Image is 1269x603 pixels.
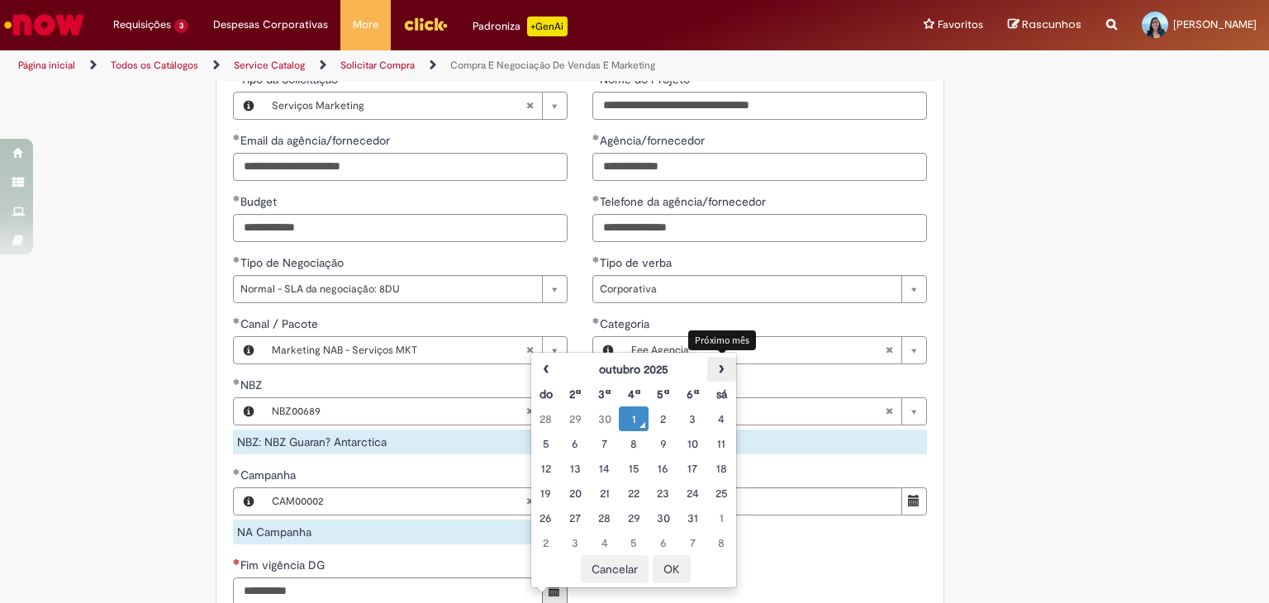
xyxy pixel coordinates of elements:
[531,357,560,382] th: Mês anterior
[711,411,732,427] div: 04 October 2025 Saturday
[535,510,556,526] div: 26 October 2025 Sunday
[594,435,615,452] div: 07 October 2025 Tuesday
[711,460,732,477] div: 18 October 2025 Saturday
[240,255,347,270] span: Tipo de Negociação
[688,330,756,349] div: Próximo mês
[240,133,393,148] span: Email da agência/fornecedor
[264,398,567,425] a: NBZ00689Limpar campo NBZ
[531,382,560,406] th: Domingo
[233,317,240,324] span: Obrigatório Preenchido
[233,378,240,385] span: Obrigatório Preenchido
[264,93,567,119] a: Serviços MarketingLimpar campo Tipo da Solicitação
[272,337,525,363] span: Marketing NAB - Serviços MKT
[590,382,619,406] th: Terça-feira
[565,485,586,501] div: 20 October 2025 Monday
[592,195,600,202] span: Obrigatório Preenchido
[581,555,649,583] button: Cancelar
[594,460,615,477] div: 14 October 2025 Tuesday
[565,534,586,551] div: 03 November 2025 Monday
[240,468,299,482] span: Campanha
[2,8,87,41] img: ServiceNow
[234,488,264,515] button: Campanha, Visualizar este registro CAM00002
[623,398,926,425] a: VBZE03620Limpar campo Evento
[623,534,644,551] div: 05 November 2025 Wednesday
[240,194,280,209] span: Budget
[623,435,644,452] div: 08 October 2025 Wednesday
[517,93,542,119] abbr: Limpar campo Tipo da Solicitação
[623,337,926,363] a: Fee AgenciaLimpar campo Categoria
[653,534,673,551] div: 06 November 2025 Thursday
[653,555,691,583] button: OK
[565,411,586,427] div: 29 September 2025 Monday
[340,59,415,72] a: Solicitar Compra
[682,485,702,501] div: 24 October 2025 Friday
[233,153,568,181] input: Email da agência/fornecedor
[527,17,568,36] p: +GenAi
[174,19,188,33] span: 3
[711,485,732,501] div: 25 October 2025 Saturday
[535,411,556,427] div: 28 September 2025 Sunday
[535,485,556,501] div: 19 October 2025 Sunday
[623,411,644,427] div: O seletor de data foi aberto.01 October 2025 Wednesday
[1173,17,1257,31] span: [PERSON_NAME]
[877,337,901,363] abbr: Limpar campo Categoria
[592,317,600,324] span: Obrigatório Preenchido
[877,398,901,425] abbr: Limpar campo Evento
[213,17,328,33] span: Despesas Corporativas
[403,12,448,36] img: click_logo_yellow_360x200.png
[600,194,769,209] span: Telefone da agência/fornecedor
[649,382,677,406] th: Quinta-feira
[592,430,927,454] div: EV. OUTROS PROJETOS
[600,276,893,302] span: Corporativa
[18,59,75,72] a: Página inicial
[517,488,542,515] abbr: Limpar campo Campanha
[653,411,673,427] div: 02 October 2025 Thursday
[711,534,732,551] div: 08 November 2025 Saturday
[631,337,885,363] span: Fee Agencia
[272,398,525,425] span: NBZ00689
[653,510,673,526] div: 30 October 2025 Thursday
[600,133,708,148] span: Agência/fornecedor
[233,134,240,140] span: Obrigatório Preenchido
[682,411,702,427] div: 03 October 2025 Friday
[623,460,644,477] div: 15 October 2025 Wednesday
[623,485,644,501] div: 22 October 2025 Wednesday
[1008,17,1081,33] a: Rascunhos
[272,93,525,119] span: Serviços Marketing
[535,435,556,452] div: 05 October 2025 Sunday
[535,460,556,477] div: 12 October 2025 Sunday
[272,488,525,515] span: CAM00002
[240,558,328,572] span: Fim vigência DG
[600,72,693,87] span: Nome do Projeto
[682,435,702,452] div: 10 October 2025 Friday
[653,460,673,477] div: 16 October 2025 Thursday
[233,520,568,544] div: NA Campanha
[593,337,623,363] button: Categoria, Visualizar este registro Fee Agencia
[600,316,653,331] span: Necessários - Categoria
[901,487,927,515] button: Mostrar calendário para Início da vigência DG
[517,398,542,425] abbr: Limpar campo NBZ
[653,435,673,452] div: 09 October 2025 Thursday
[711,435,732,452] div: 11 October 2025 Saturday
[594,411,615,427] div: 30 September 2025 Tuesday
[600,255,675,270] span: Tipo de verba
[240,377,265,392] span: NBZ
[561,357,707,382] th: outubro 2025. Alternar mês
[592,134,600,140] span: Obrigatório Preenchido
[233,468,240,475] span: Obrigatório Preenchido
[653,485,673,501] div: 23 October 2025 Thursday
[450,59,655,72] a: Compra E Negociação De Vendas E Marketing
[234,337,264,363] button: Canal / Pacote, Visualizar este registro Marketing NAB - Serviços MKT
[111,59,198,72] a: Todos os Catálogos
[592,256,600,263] span: Obrigatório Preenchido
[517,337,542,363] abbr: Limpar campo Canal / Pacote
[565,460,586,477] div: 13 October 2025 Monday
[623,510,644,526] div: 29 October 2025 Wednesday
[682,460,702,477] div: 17 October 2025 Friday
[12,50,834,81] ul: Trilhas de página
[264,337,567,363] a: Marketing NAB - Serviços MKTLimpar campo Canal / Pacote
[682,510,702,526] div: 31 October 2025 Friday
[240,276,534,302] span: Normal - SLA da negociação: 8DU
[938,17,983,33] span: Favoritos
[592,92,927,120] input: Nome do Projeto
